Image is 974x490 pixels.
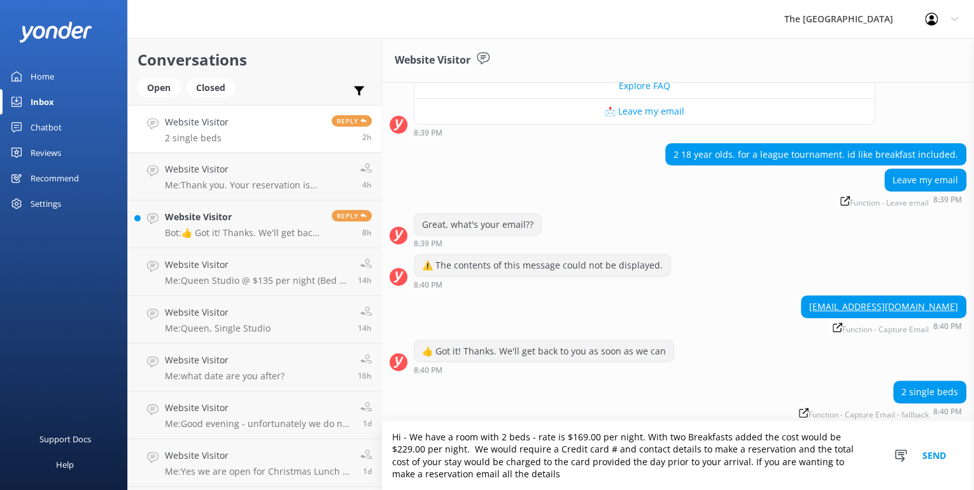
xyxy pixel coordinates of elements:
span: Sep 09 2025 08:40pm (UTC +12:00) Pacific/Auckland [362,132,372,143]
h4: Website Visitor [165,353,285,367]
a: Website VisitorMe:Good evening - unfortunately we do not have any rooms available with 2 beds on ... [128,391,381,439]
p: Bot: 👍 Got it! Thanks. We'll get back to you as soon as we can [165,227,322,239]
div: Inbox [31,89,54,115]
div: Sep 09 2025 08:39pm (UTC +12:00) Pacific/Auckland [414,128,875,137]
h4: Website Visitor [165,305,271,319]
span: Reply [332,210,372,221]
h2: Conversations [138,48,372,72]
strong: 8:40 PM [933,323,962,333]
span: Sep 08 2025 12:21pm (UTC +12:00) Pacific/Auckland [363,466,372,477]
h4: Website Visitor [165,401,351,415]
span: Sep 09 2025 08:00am (UTC +12:00) Pacific/Auckland [358,323,372,333]
div: Support Docs [39,426,91,452]
div: Settings [31,191,61,216]
span: Function - Capture Email - fallback [799,408,929,419]
span: Sep 09 2025 02:42pm (UTC +12:00) Pacific/Auckland [362,227,372,238]
span: Function - Leave email [840,196,929,207]
a: Website VisitorBot:👍 Got it! Thanks. We'll get back to you as soon as we canReply8h [128,200,381,248]
p: Me: Good evening - unfortunately we do not have any rooms available with 2 beds on [DATE]. [165,418,351,430]
p: Me: Queen Studio @ $135 per night (Bed & Breakfast) - x1 adult - total Bed & Breakfast package - ... [165,275,348,286]
a: Website VisitorMe:Thank you. Your reservation is confirmed.4h [128,153,381,200]
span: Sep 09 2025 08:05am (UTC +12:00) Pacific/Auckland [358,275,372,286]
div: 2 single beds [894,381,966,403]
div: Reviews [31,140,61,165]
div: Home [31,64,54,89]
div: Sep 09 2025 08:40pm (UTC +12:00) Pacific/Auckland [801,321,966,333]
a: Website VisitorMe:what date are you after?16h [128,344,381,391]
a: Website VisitorMe:Queen Studio @ $135 per night (Bed & Breakfast) - x1 adult - total Bed & Breakf... [128,248,381,296]
div: Sep 09 2025 08:40pm (UTC +12:00) Pacific/Auckland [414,280,671,289]
button: Send [910,421,958,490]
strong: 8:40 PM [414,281,442,289]
div: Recommend [31,165,79,191]
div: Closed [187,78,235,97]
span: Function - Capture Email [833,323,929,333]
span: Sep 09 2025 06:43am (UTC +12:00) Pacific/Auckland [358,370,372,381]
span: Sep 09 2025 06:17pm (UTC +12:00) Pacific/Auckland [362,179,372,190]
div: Sep 09 2025 08:39pm (UTC +12:00) Pacific/Auckland [414,239,542,248]
a: Website VisitorMe:Queen, Single Studio14h [128,296,381,344]
strong: 8:39 PM [414,129,442,137]
div: Sep 09 2025 08:40pm (UTC +12:00) Pacific/Auckland [414,365,674,374]
textarea: Hi - We have a room with 2 beds - rate is $169.00 per night. With two Breakfasts added the cost w... [382,421,974,490]
span: Sep 08 2025 10:56pm (UTC +12:00) Pacific/Auckland [363,418,372,429]
h4: Website Visitor [165,449,351,463]
a: [EMAIL_ADDRESS][DOMAIN_NAME] [809,300,958,312]
h4: Website Visitor [165,162,351,176]
p: Me: Queen, Single Studio [165,323,271,334]
a: Website Visitor2 single bedsReply2h [128,105,381,153]
div: ⚠️ The contents of this message could not be displayed. [414,255,670,276]
span: Reply [332,115,372,127]
h4: Website Visitor [165,115,229,129]
h4: Website Visitor [165,258,348,272]
h4: Website Visitor [165,210,322,224]
a: Closed [187,80,241,94]
p: Me: what date are you after? [165,370,285,382]
div: Great, what's your email?? [414,214,541,235]
div: Leave my email [885,169,966,191]
div: 2 18 year olds. for a league tournament. id like breakfast included. [666,144,966,165]
button: 📩 Leave my email [414,99,875,124]
strong: 8:40 PM [933,408,962,419]
button: Explore FAQ [414,73,875,99]
img: yonder-white-logo.png [19,22,92,43]
a: Website VisitorMe:Yes we are open for Christmas Lunch - 12 noon & Christmas Evening Dinner @ 6pm ... [128,439,381,487]
div: Open [138,78,180,97]
div: Sep 09 2025 08:40pm (UTC +12:00) Pacific/Auckland [794,407,966,419]
div: Help [56,452,74,477]
p: Me: Yes we are open for Christmas Lunch - 12 noon & Christmas Evening Dinner @ 6pm . Bookings are... [165,466,351,477]
div: Sep 09 2025 08:39pm (UTC +12:00) Pacific/Auckland [836,195,966,207]
div: Chatbot [31,115,62,140]
strong: 8:39 PM [414,240,442,248]
a: Open [138,80,187,94]
p: 2 single beds [165,132,229,144]
div: 👍 Got it! Thanks. We'll get back to you as soon as we can [414,340,674,362]
strong: 8:39 PM [933,196,962,207]
strong: 8:40 PM [414,367,442,374]
h3: Website Visitor [395,52,470,69]
p: Me: Thank you. Your reservation is confirmed. [165,179,351,191]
